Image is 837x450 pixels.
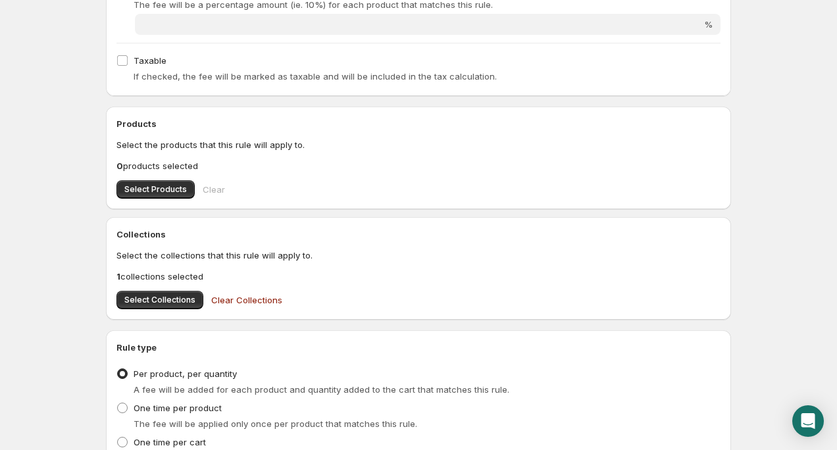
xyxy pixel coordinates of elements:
span: % [704,19,713,30]
div: Open Intercom Messenger [792,405,824,437]
span: A fee will be added for each product and quantity added to the cart that matches this rule. [134,384,509,395]
p: Select the collections that this rule will apply to. [116,249,721,262]
p: Select the products that this rule will apply to. [116,138,721,151]
button: Clear Collections [203,287,290,313]
span: The fee will be applied only once per product that matches this rule. [134,418,417,429]
span: One time per product [134,403,222,413]
span: Select Collections [124,295,195,305]
h2: Rule type [116,341,721,354]
span: Per product, per quantity [134,368,237,379]
b: 1 [116,271,120,282]
h2: Collections [116,228,721,241]
h2: Products [116,117,721,130]
button: Select Collections [116,291,203,309]
p: products selected [116,159,721,172]
span: If checked, the fee will be marked as taxable and will be included in the tax calculation. [134,71,497,82]
span: Taxable [134,55,166,66]
span: One time per cart [134,437,206,447]
span: Select Products [124,184,187,195]
button: Select Products [116,180,195,199]
b: 0 [116,161,123,171]
p: collections selected [116,270,721,283]
span: Clear Collections [211,293,282,307]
